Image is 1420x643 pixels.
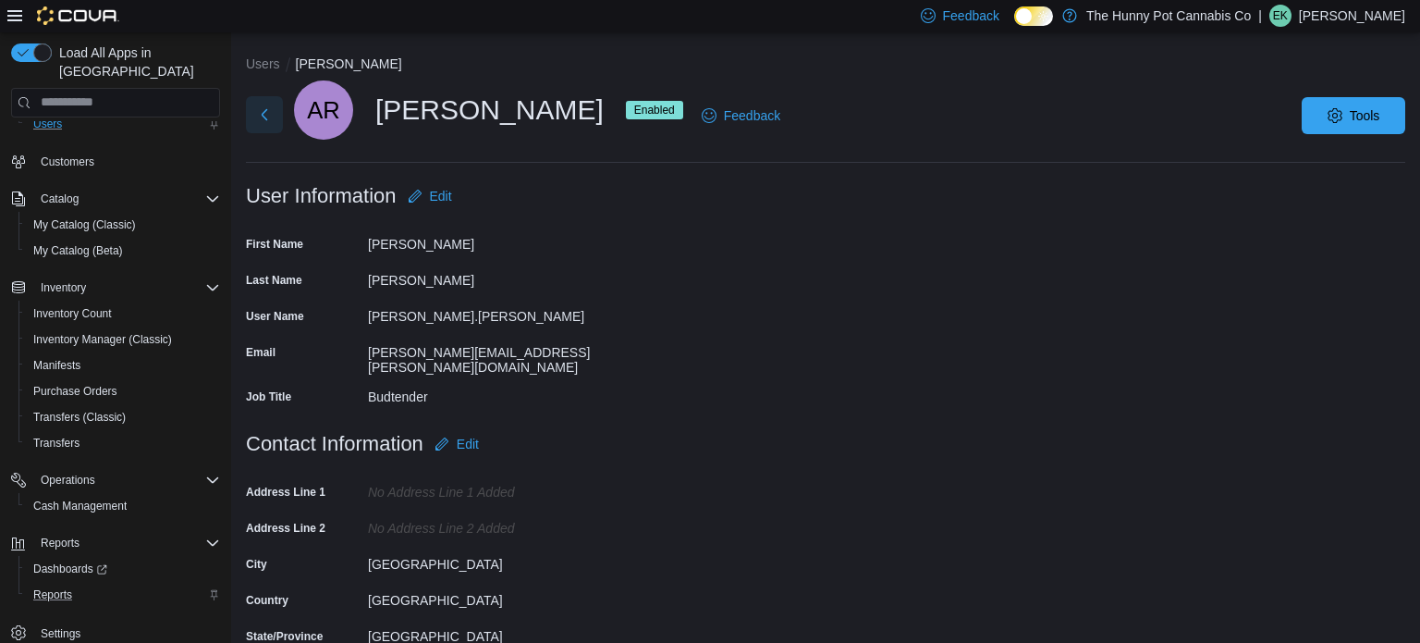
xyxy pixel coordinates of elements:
[26,354,88,377] a: Manifests
[26,558,115,580] a: Dashboards
[26,432,87,454] a: Transfers
[33,532,87,554] button: Reports
[4,467,227,493] button: Operations
[26,328,179,351] a: Inventory Manager (Classic)
[33,469,220,491] span: Operations
[4,530,227,556] button: Reports
[26,113,69,135] a: Users
[33,499,127,513] span: Cash Management
[400,178,459,215] button: Edit
[41,280,86,295] span: Inventory
[18,556,227,582] a: Dashboards
[246,485,325,500] label: Address Line 1
[26,240,130,262] a: My Catalog (Beta)
[26,240,220,262] span: My Catalog (Beta)
[26,432,220,454] span: Transfers
[368,229,616,252] div: [PERSON_NAME]
[18,111,227,137] button: Users
[246,56,280,71] button: Users
[943,6,999,25] span: Feedback
[1269,5,1291,27] div: Elizabeth Kettlehut
[294,80,683,140] div: [PERSON_NAME]
[18,212,227,238] button: My Catalog (Classic)
[368,513,616,536] div: No Address Line 2 added
[18,238,227,264] button: My Catalog (Beta)
[427,426,486,463] button: Edit
[1086,5,1251,27] p: The Hunny Pot Cannabis Co
[1273,5,1288,27] span: EK
[368,266,616,288] div: [PERSON_NAME]
[33,277,93,299] button: Inventory
[246,521,325,536] label: Address Line 2
[18,404,227,430] button: Transfers (Classic)
[18,378,227,404] button: Purchase Orders
[26,328,220,351] span: Inventory Manager (Classic)
[41,626,80,641] span: Settings
[724,106,780,125] span: Feedback
[18,430,227,456] button: Transfers
[33,332,172,347] span: Inventory Manager (Classic)
[18,493,227,519] button: Cash Management
[457,435,479,453] span: Edit
[33,587,72,602] span: Reports
[1014,6,1053,26] input: Dark Mode
[430,187,452,205] span: Edit
[26,558,220,580] span: Dashboards
[33,243,123,258] span: My Catalog (Beta)
[33,217,136,232] span: My Catalog (Classic)
[294,80,353,140] div: Andrew Rochon
[626,101,683,119] span: Enabled
[33,188,220,210] span: Catalog
[26,214,220,236] span: My Catalog (Classic)
[246,557,267,572] label: City
[18,582,227,608] button: Reports
[368,302,616,324] div: [PERSON_NAME].[PERSON_NAME]
[26,406,133,428] a: Transfers (Classic)
[37,6,119,25] img: Cova
[33,151,102,173] a: Customers
[26,495,134,517] a: Cash Management
[18,352,227,378] button: Manifests
[368,477,616,500] div: No Address Line 1 added
[18,327,227,352] button: Inventory Manager (Classic)
[41,155,94,169] span: Customers
[634,102,675,118] span: Enabled
[33,532,220,554] span: Reports
[26,406,220,428] span: Transfers (Classic)
[246,309,304,324] label: User Name
[33,562,107,576] span: Dashboards
[18,301,227,327] button: Inventory Count
[368,586,616,608] div: [GEOGRAPHIC_DATA]
[368,550,616,572] div: [GEOGRAPHIC_DATA]
[52,43,220,80] span: Load All Apps in [GEOGRAPHIC_DATA]
[26,303,220,325] span: Inventory Count
[307,80,340,140] span: AR
[26,380,125,402] a: Purchase Orders
[33,410,126,425] span: Transfers (Classic)
[694,97,788,134] a: Feedback
[246,185,397,207] h3: User Information
[4,275,227,301] button: Inventory
[26,214,143,236] a: My Catalog (Classic)
[246,55,1405,77] nav: An example of EuiBreadcrumbs
[26,584,220,606] span: Reports
[246,273,302,288] label: Last Name
[26,495,220,517] span: Cash Management
[33,436,80,451] span: Transfers
[296,56,402,71] button: [PERSON_NAME]
[26,303,119,325] a: Inventory Count
[26,354,220,377] span: Manifests
[33,277,220,299] span: Inventory
[368,382,616,404] div: Budtender
[41,473,95,488] span: Operations
[33,469,103,491] button: Operations
[368,338,616,375] div: [PERSON_NAME][EMAIL_ADDRESS][PERSON_NAME][DOMAIN_NAME]
[33,188,86,210] button: Catalog
[1350,106,1380,125] span: Tools
[246,345,275,360] label: Email
[4,148,227,175] button: Customers
[33,306,112,321] span: Inventory Count
[1258,5,1262,27] p: |
[1302,97,1405,134] button: Tools
[41,192,79,206] span: Catalog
